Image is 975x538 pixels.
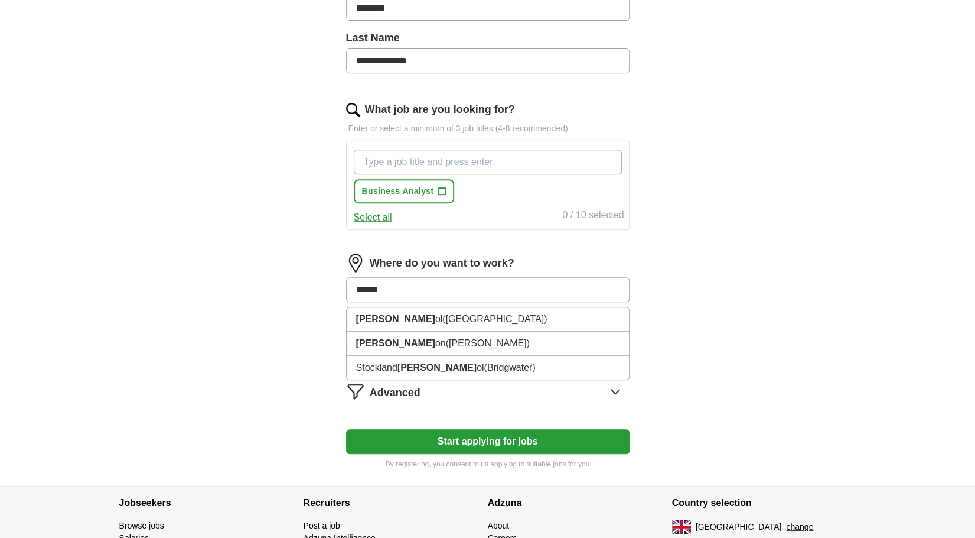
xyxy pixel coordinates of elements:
div: 0 / 10 selected [562,208,624,225]
button: Business Analyst [354,179,455,203]
button: Start applying for jobs [346,429,630,454]
span: [GEOGRAPHIC_DATA] [696,521,782,533]
img: search.png [346,103,360,117]
img: location.png [346,254,365,273]
strong: [PERSON_NAME] [356,338,435,348]
h4: Country selection [672,487,856,520]
li: Stockland ol [347,356,629,380]
span: (Bridgwater) [484,362,535,372]
li: ol [347,307,629,332]
li: on [347,332,629,356]
button: change [786,521,813,533]
label: What job are you looking for? [365,102,515,118]
span: Advanced [370,385,420,401]
strong: [PERSON_NAME] [397,362,477,372]
span: Business Analyst [362,185,434,197]
p: Enter or select a minimum of 3 job titles (4-8 recommended) [346,122,630,135]
p: By registering, you consent to us applying to suitable jobs for you [346,459,630,469]
span: ([GEOGRAPHIC_DATA]) [442,314,547,324]
a: About [488,521,510,530]
button: Select all [354,210,392,225]
a: Post a job [304,521,340,530]
span: ([PERSON_NAME]) [446,338,530,348]
label: Where do you want to work? [370,255,514,271]
img: filter [346,382,365,401]
label: Last Name [346,30,630,46]
img: UK flag [672,520,691,534]
a: Browse jobs [119,521,164,530]
strong: [PERSON_NAME] [356,314,435,324]
input: Type a job title and press enter [354,150,622,174]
